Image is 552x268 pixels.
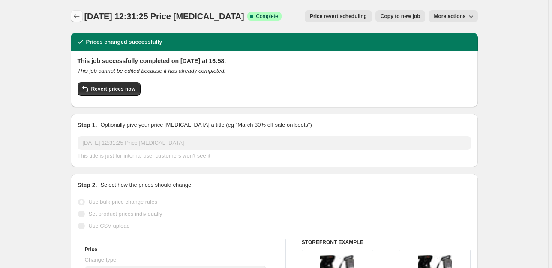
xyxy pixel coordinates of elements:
[85,256,117,263] span: Change type
[78,152,210,159] span: This title is just for internal use, customers won't see it
[78,136,471,150] input: 30% off holiday sale
[78,68,226,74] i: This job cannot be edited because it has already completed.
[78,57,471,65] h2: This job successfully completed on [DATE] at 16:58.
[256,13,278,20] span: Complete
[85,246,97,253] h3: Price
[89,211,162,217] span: Set product prices individually
[89,199,157,205] span: Use bulk price change rules
[91,86,135,92] span: Revert prices now
[310,13,367,20] span: Price revert scheduling
[78,121,97,129] h2: Step 1.
[78,181,97,189] h2: Step 2.
[100,181,191,189] p: Select how the prices should change
[86,38,162,46] h2: Prices changed successfully
[375,10,426,22] button: Copy to new job
[305,10,372,22] button: Price revert scheduling
[381,13,420,20] span: Copy to new job
[84,12,244,21] span: [DATE] 12:31:25 Price [MEDICAL_DATA]
[78,82,141,96] button: Revert prices now
[89,223,130,229] span: Use CSV upload
[429,10,477,22] button: More actions
[434,13,465,20] span: More actions
[100,121,312,129] p: Optionally give your price [MEDICAL_DATA] a title (eg "March 30% off sale on boots")
[302,239,471,246] h6: STOREFRONT EXAMPLE
[71,10,83,22] button: Price change jobs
